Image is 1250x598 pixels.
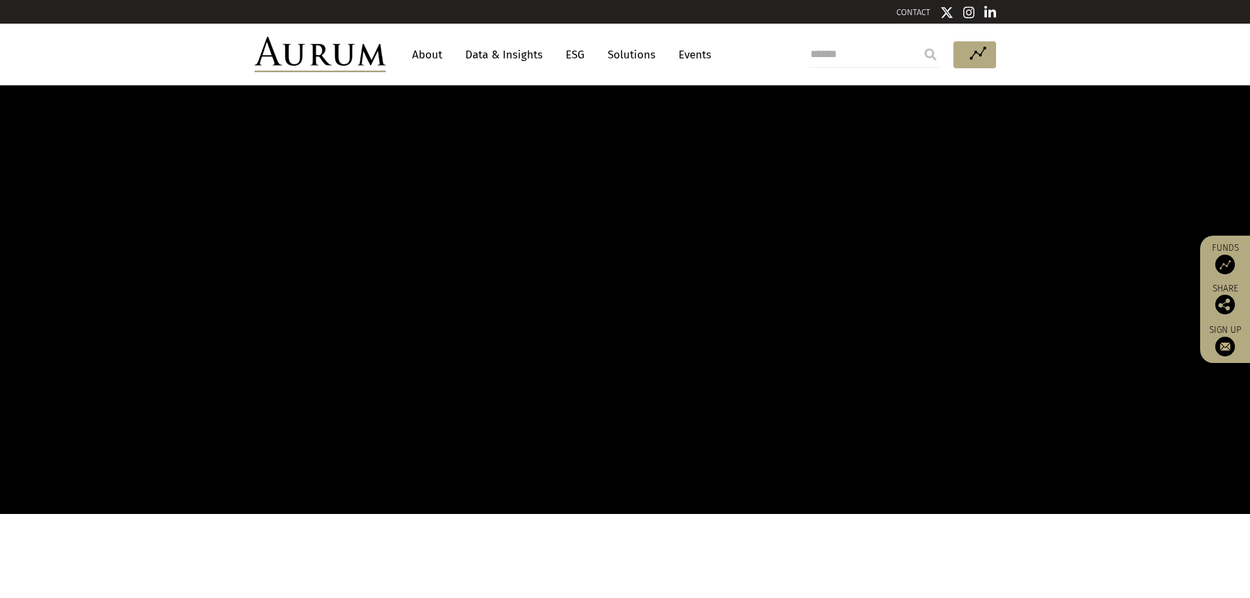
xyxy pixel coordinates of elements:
[984,6,996,19] img: Linkedin icon
[406,43,449,67] a: About
[963,6,975,19] img: Instagram icon
[1215,337,1235,356] img: Sign up to our newsletter
[1207,284,1243,314] div: Share
[1215,295,1235,314] img: Share this post
[1215,255,1235,274] img: Access Funds
[1207,242,1243,274] a: Funds
[255,37,386,72] img: Aurum
[601,43,662,67] a: Solutions
[559,43,591,67] a: ESG
[1207,324,1243,356] a: Sign up
[917,41,944,68] input: Submit
[896,7,930,17] a: CONTACT
[459,43,549,67] a: Data & Insights
[940,6,953,19] img: Twitter icon
[672,43,711,67] a: Events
